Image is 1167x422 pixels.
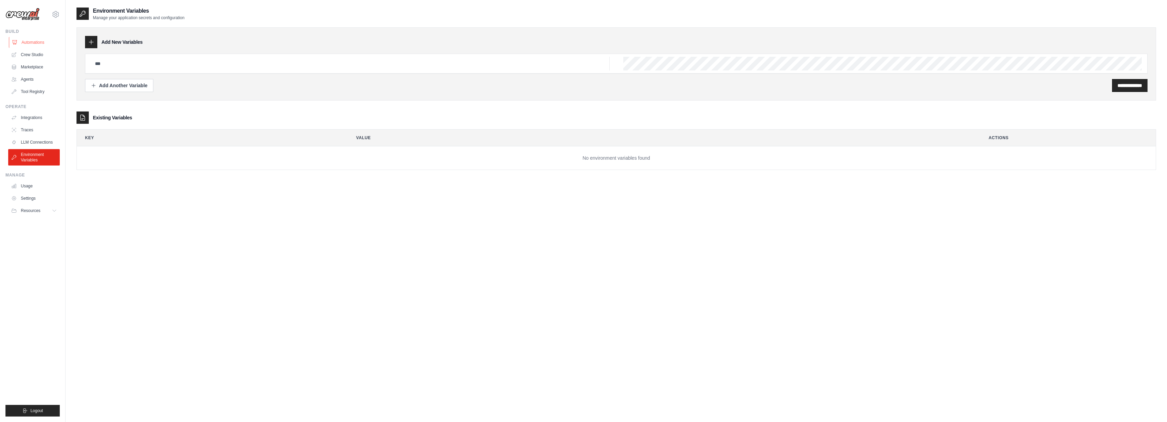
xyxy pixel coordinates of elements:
[8,124,60,135] a: Traces
[8,62,60,72] a: Marketplace
[5,29,60,34] div: Build
[5,104,60,109] div: Operate
[981,130,1156,146] th: Actions
[30,408,43,413] span: Logout
[8,205,60,216] button: Resources
[77,130,343,146] th: Key
[8,86,60,97] a: Tool Registry
[5,405,60,417] button: Logout
[8,74,60,85] a: Agents
[77,146,1156,170] td: No environment variables found
[5,8,40,21] img: Logo
[8,193,60,204] a: Settings
[8,181,60,192] a: Usage
[91,82,148,89] div: Add Another Variable
[93,114,132,121] h3: Existing Variables
[85,79,153,92] button: Add Another Variable
[9,37,60,48] a: Automations
[5,172,60,178] div: Manage
[348,130,975,146] th: Value
[93,15,184,21] p: Manage your application secrets and configuration
[8,49,60,60] a: Crew Studio
[8,137,60,148] a: LLM Connections
[8,149,60,166] a: Environment Variables
[8,112,60,123] a: Integrations
[93,7,184,15] h2: Environment Variables
[21,208,40,213] span: Resources
[101,39,143,45] h3: Add New Variables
